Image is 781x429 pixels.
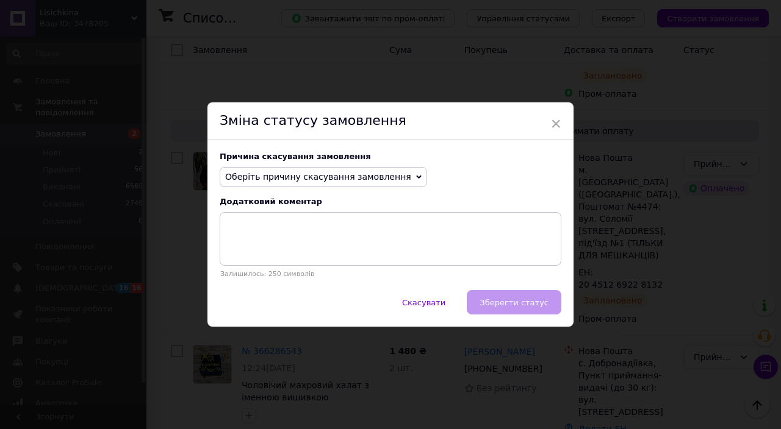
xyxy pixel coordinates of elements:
[220,197,561,206] div: Додатковий коментар
[402,298,445,307] span: Скасувати
[550,113,561,134] span: ×
[225,172,411,182] span: Оберіть причину скасування замовлення
[220,270,561,278] p: Залишилось: 250 символів
[220,152,561,161] div: Причина скасування замовлення
[207,102,574,140] div: Зміна статусу замовлення
[389,290,458,314] button: Скасувати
